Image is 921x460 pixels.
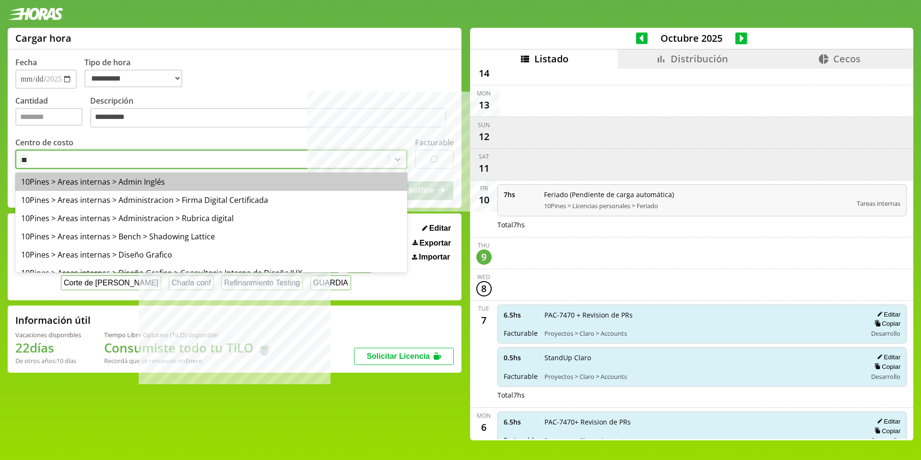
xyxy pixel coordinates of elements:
[15,108,83,126] input: Cantidad
[221,275,303,290] button: Refinanmiento Testing
[419,253,450,261] span: Importar
[504,353,538,362] span: 0.5 hs
[544,190,850,199] span: Feriado (Pendiente de carga automática)
[872,427,900,435] button: Copiar
[544,353,861,362] span: StandUp Claro
[104,356,272,365] div: Recordá que se renuevan en
[476,97,492,113] div: 13
[429,224,451,233] span: Editar
[15,95,90,130] label: Cantidad
[84,57,190,89] label: Tipo de hora
[15,32,71,45] h1: Cargar hora
[504,417,538,426] span: 6.5 hs
[476,420,492,435] div: 6
[477,89,491,97] div: Mon
[476,129,492,144] div: 12
[544,372,861,381] span: Proyectos > Claro > Accounts
[504,190,537,199] span: 7 hs
[534,52,568,65] span: Listado
[15,339,81,356] h1: 22 días
[857,199,900,208] span: Tareas internas
[415,137,454,148] label: Facturable
[104,330,272,339] div: Tiempo Libre Optativo (TiLO) disponible
[504,372,538,381] span: Facturable
[648,32,735,45] span: Octubre 2025
[84,70,182,87] select: Tipo de hora
[15,209,407,227] div: 10Pines > Areas internas > Administracion > Rubrica digital
[310,275,351,290] button: GUARDIA
[871,329,900,338] span: Desarrollo
[872,319,900,328] button: Copiar
[671,52,728,65] span: Distribución
[478,305,489,313] div: Tue
[104,339,272,356] h1: Consumiste todo tu TiLO 🍵
[476,281,492,296] div: 8
[15,191,407,209] div: 10Pines > Areas internas > Administracion > Firma Digital Certificada
[478,121,490,129] div: Sun
[15,173,407,191] div: 10Pines > Areas internas > Admin Inglés
[504,436,538,445] span: Facturable
[15,264,407,282] div: 10Pines > Areas internas > Diseño Grafico > Consultoria Interna de Diseño/UX
[419,224,454,233] button: Editar
[478,241,490,249] div: Thu
[874,310,900,318] button: Editar
[15,356,81,365] div: De otros años: 10 días
[419,239,451,248] span: Exportar
[479,153,489,161] div: Sat
[871,372,900,381] span: Desarrollo
[185,356,202,365] b: Enero
[90,108,446,128] textarea: Descripción
[476,66,492,81] div: 14
[15,57,37,68] label: Fecha
[544,310,861,319] span: PAC-7470 + Revision de PRs
[354,348,454,365] button: Solicitar Licencia
[497,220,907,229] div: Total 7 hs
[169,275,213,290] button: Charla conf
[476,313,492,328] div: 7
[8,8,63,20] img: logotipo
[874,353,900,361] button: Editar
[504,310,538,319] span: 6.5 hs
[470,69,913,439] div: scrollable content
[476,192,492,208] div: 10
[15,246,407,264] div: 10Pines > Areas internas > Diseño Grafico
[544,436,861,445] span: Proyectos > Claro > Accounts
[544,417,861,426] span: PAC-7470+ Revision de PRs
[833,52,861,65] span: Cecos
[544,329,861,338] span: Proyectos > Claro > Accounts
[544,201,850,210] span: 10Pines > Licencias personales > Feriado
[61,275,161,290] button: Corte de [PERSON_NAME]
[15,227,407,246] div: 10Pines > Areas internas > Bench > Shadowing Lattice
[874,417,900,425] button: Editar
[871,436,900,445] span: Desarrollo
[410,238,454,248] button: Exportar
[15,330,81,339] div: Vacaciones disponibles
[90,95,454,130] label: Descripción
[15,137,73,148] label: Centro de costo
[480,184,488,192] div: Fri
[504,329,538,338] span: Facturable
[476,249,492,265] div: 9
[497,390,907,400] div: Total 7 hs
[15,314,91,327] h2: Información útil
[476,161,492,176] div: 11
[477,412,491,420] div: Mon
[872,363,900,371] button: Copiar
[477,273,490,281] div: Wed
[366,352,430,360] span: Solicitar Licencia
